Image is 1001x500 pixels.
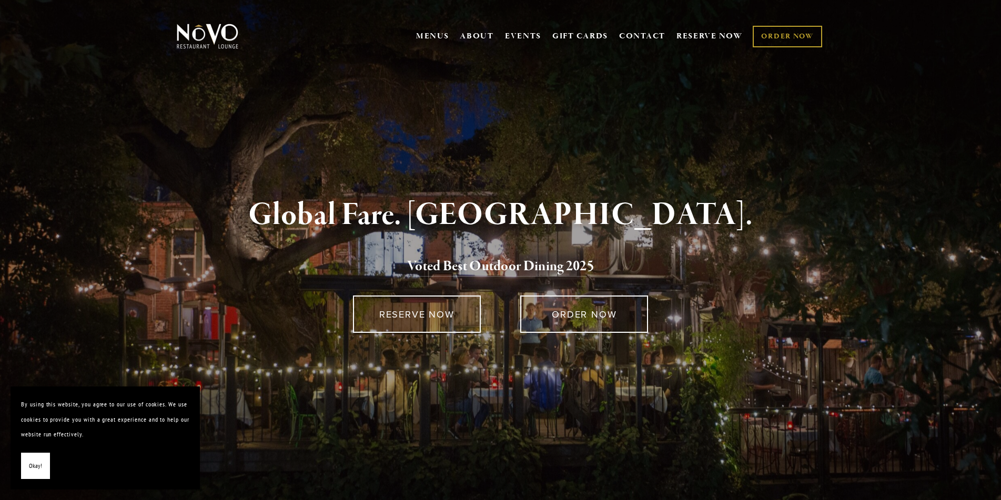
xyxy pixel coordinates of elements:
a: MENUS [416,31,449,42]
a: RESERVE NOW [676,26,743,46]
a: GIFT CARDS [552,26,608,46]
a: ORDER NOW [753,26,822,47]
a: CONTACT [619,26,665,46]
img: Novo Restaurant &amp; Lounge [175,23,240,49]
a: RESERVE NOW [353,295,481,333]
a: Voted Best Outdoor Dining 202 [407,257,587,277]
h2: 5 [194,256,807,278]
p: By using this website, you agree to our use of cookies. We use cookies to provide you with a grea... [21,397,189,442]
a: ABOUT [460,31,494,42]
section: Cookie banner [11,386,200,489]
strong: Global Fare. [GEOGRAPHIC_DATA]. [248,195,753,235]
a: EVENTS [505,31,541,42]
a: ORDER NOW [520,295,648,333]
span: Okay! [29,458,42,474]
button: Okay! [21,453,50,479]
